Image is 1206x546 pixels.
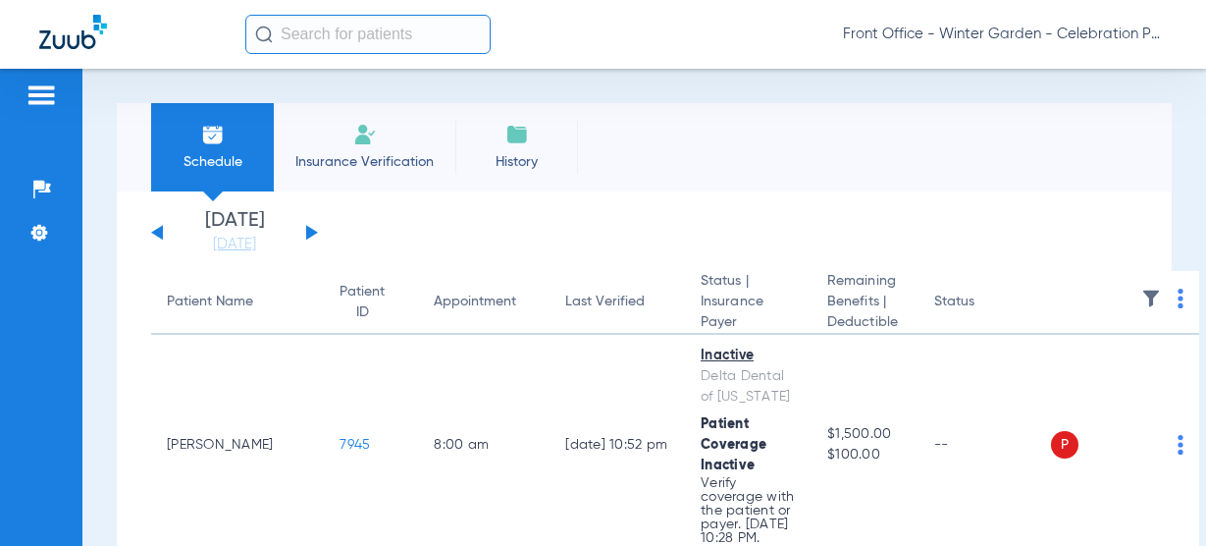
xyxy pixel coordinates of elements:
[167,292,253,312] div: Patient Name
[167,292,308,312] div: Patient Name
[26,83,57,107] img: hamburger-icon
[843,25,1167,44] span: Front Office - Winter Garden - Celebration Pediatric Dentistry
[827,445,903,465] span: $100.00
[288,152,441,172] span: Insurance Verification
[701,366,796,408] div: Delta Dental of [US_STATE]
[340,282,402,323] div: Patient ID
[201,123,225,146] img: Schedule
[701,476,796,545] p: Verify coverage with the patient or payer. [DATE] 10:28 PM.
[918,271,1051,335] th: Status
[505,123,529,146] img: History
[176,235,293,254] a: [DATE]
[434,292,516,312] div: Appointment
[827,424,903,445] span: $1,500.00
[1051,431,1078,459] span: P
[353,123,377,146] img: Manual Insurance Verification
[434,292,534,312] div: Appointment
[1178,435,1183,455] img: group-dot-blue.svg
[701,346,796,366] div: Inactive
[176,211,293,254] li: [DATE]
[701,292,796,333] span: Insurance Payer
[565,292,669,312] div: Last Verified
[685,271,812,335] th: Status |
[701,417,766,472] span: Patient Coverage Inactive
[340,282,385,323] div: Patient ID
[470,152,563,172] span: History
[39,15,107,49] img: Zuub Logo
[166,152,259,172] span: Schedule
[255,26,273,43] img: Search Icon
[565,292,645,312] div: Last Verified
[340,438,370,452] span: 7945
[245,15,491,54] input: Search for patients
[812,271,918,335] th: Remaining Benefits |
[1178,289,1183,308] img: group-dot-blue.svg
[1141,289,1161,308] img: filter.svg
[827,312,903,333] span: Deductible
